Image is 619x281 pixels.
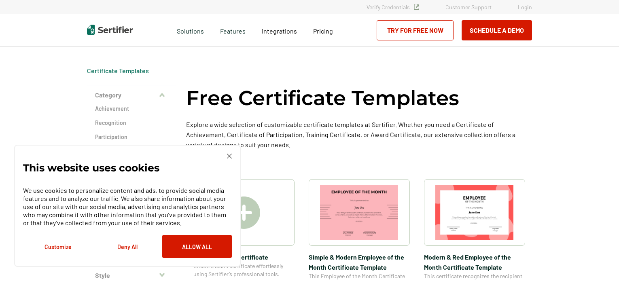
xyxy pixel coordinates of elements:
[87,105,176,246] div: Category
[367,4,419,11] a: Verify Credentials
[186,85,459,111] h1: Free Certificate Templates
[518,4,532,11] a: Login
[95,133,168,141] a: Participation
[462,20,532,40] button: Schedule a Demo
[95,119,168,127] a: Recognition
[87,25,133,35] img: Sertifier | Digital Credentialing Platform
[87,67,149,75] div: Breadcrumb
[262,25,297,35] a: Integrations
[162,235,232,258] button: Allow All
[424,252,525,272] span: Modern & Red Employee of the Month Certificate Template
[220,25,246,35] span: Features
[87,85,176,105] button: Category
[445,4,492,11] a: Customer Support
[177,25,204,35] span: Solutions
[23,235,93,258] button: Customize
[193,252,295,262] span: Create A Blank Certificate
[313,25,333,35] a: Pricing
[227,154,232,158] img: Cookie Popup Close
[23,186,232,227] p: We use cookies to personalize content and ads, to provide social media features and to analyze ou...
[87,67,149,74] a: Certificate Templates
[435,185,514,240] img: Modern & Red Employee of the Month Certificate Template
[262,27,297,35] span: Integrations
[414,4,419,10] img: Verified
[95,105,168,113] a: Achievement
[193,262,295,278] span: Create a blank certificate effortlessly using Sertifier’s professional tools.
[228,196,260,229] img: Create A Blank Certificate
[186,119,532,150] p: Explore a wide selection of customizable certificate templates at Sertifier. Whether you need a C...
[23,164,159,172] p: This website uses cookies
[309,252,410,272] span: Simple & Modern Employee of the Month Certificate Template
[313,27,333,35] span: Pricing
[377,20,454,40] a: Try for Free Now
[320,185,399,240] img: Simple & Modern Employee of the Month Certificate Template
[93,235,162,258] button: Deny All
